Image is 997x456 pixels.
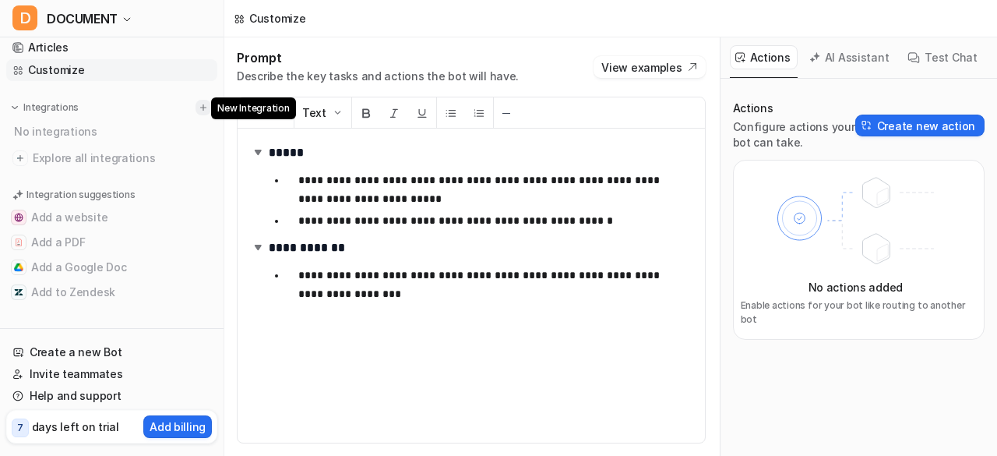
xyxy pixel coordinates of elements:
[388,107,400,119] img: Italic
[416,107,428,119] img: Underline
[143,415,212,438] button: Add billing
[445,107,457,119] img: Unordered List
[6,147,217,169] a: Explore all integrations
[17,421,23,435] p: 7
[6,255,217,280] button: Add a Google DocAdd a Google Doc
[6,341,217,363] a: Create a new Bot
[733,119,855,150] p: Configure actions your bot can take.
[32,419,119,435] p: days left on trial
[23,101,79,114] p: Integrations
[14,238,23,247] img: Add a PDF
[6,100,83,115] button: Integrations
[408,97,436,128] button: Underline
[6,385,217,407] a: Help and support
[6,280,217,305] button: Add to ZendeskAdd to Zendesk
[9,102,20,113] img: expand menu
[33,146,211,171] span: Explore all integrations
[250,144,266,160] img: expand-arrow.svg
[741,299,971,327] p: Enable actions for your bot like routing to another bot
[6,230,217,255] button: Add a PDFAdd a PDF
[9,118,217,144] div: No integrations
[294,97,351,128] button: Text
[473,107,485,119] img: Ordered List
[12,150,28,166] img: explore all integrations
[237,50,519,65] h1: Prompt
[6,37,217,58] a: Articles
[250,239,266,255] img: expand-arrow.svg
[733,101,855,116] p: Actions
[6,59,217,81] a: Customize
[352,97,380,128] button: Bold
[809,279,904,295] p: No actions added
[804,45,897,69] button: AI Assistant
[380,97,408,128] button: Italic
[6,363,217,385] a: Invite teammates
[594,56,705,78] button: View examples
[249,10,305,27] div: Customize
[150,419,206,435] p: Add billing
[237,69,519,84] p: Describe the key tasks and actions the bot will have.
[6,205,217,230] button: Add a websiteAdd a website
[331,107,343,119] img: Dropdown Down Arrow
[855,115,985,136] button: Create new action
[47,8,118,30] span: DOCUMENT
[360,107,372,119] img: Bold
[14,263,23,272] img: Add a Google Doc
[198,102,209,113] img: menu_add.svg
[14,213,23,222] img: Add a website
[437,97,465,128] button: Unordered List
[494,97,519,128] button: ─
[730,45,798,69] button: Actions
[12,5,37,30] span: D
[902,45,984,69] button: Test Chat
[26,188,135,202] p: Integration suggestions
[211,97,295,119] span: New Integration
[465,97,493,128] button: Ordered List
[14,288,23,297] img: Add to Zendesk
[861,120,872,131] img: Create action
